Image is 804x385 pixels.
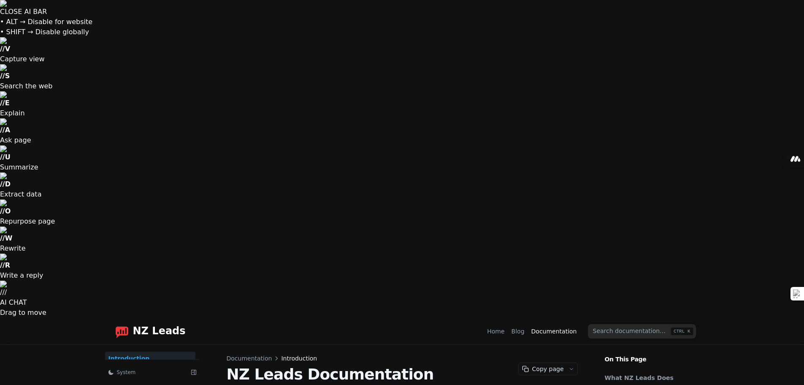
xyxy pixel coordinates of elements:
button: Copy page [519,363,566,375]
a: What NZ Leads Does [605,374,695,382]
span: NZ Leads [133,325,186,337]
button: System [105,366,184,378]
input: Search documentation… [588,324,696,339]
a: Documentation [531,327,577,336]
p: On This Page [598,345,706,363]
img: logo [115,325,129,338]
span: Introduction [281,354,317,363]
button: Collapse sidebar [188,366,200,378]
a: Home page [108,325,186,338]
span: Documentation [227,354,272,363]
h1: NZ Leads Documentation [227,366,578,383]
a: Blog [512,327,525,336]
a: Home [487,327,504,336]
a: Introduction [105,352,195,365]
